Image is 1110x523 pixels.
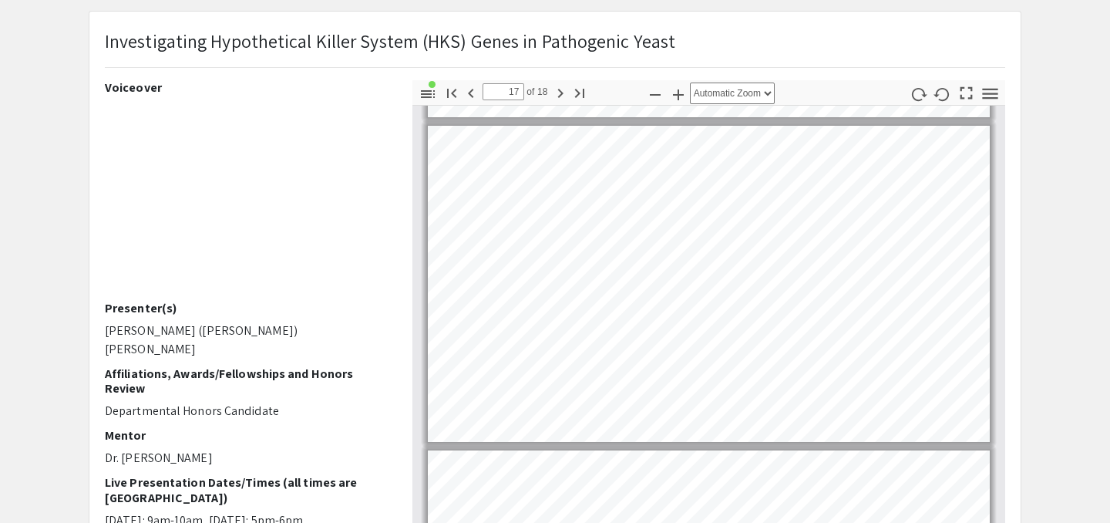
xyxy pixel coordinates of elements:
[690,83,775,104] select: Zoom
[105,449,389,467] p: Dr. [PERSON_NAME]
[665,83,691,105] button: Zoom In
[483,83,524,100] input: Page
[524,83,548,100] span: of 18
[12,454,66,511] iframe: Chat
[930,83,956,105] button: Rotate Counterclockwise
[105,101,389,301] iframe: DREAMS 2024 Reflection - Bertina Lin
[954,80,980,103] button: Switch to Presentation Mode
[567,81,593,103] button: Go to Last Page
[547,81,573,103] button: Next Page
[105,322,389,359] p: [PERSON_NAME] ([PERSON_NAME]) [PERSON_NAME]
[105,475,389,504] h2: Live Presentation Dates/Times (all times are [GEOGRAPHIC_DATA])
[105,27,675,55] p: Investigating Hypothetical Killer System (HKS) Genes in Pathogenic Yeast
[642,83,668,105] button: Zoom Out
[977,83,1004,105] button: Tools
[105,301,389,315] h2: Presenter(s)
[439,81,465,103] button: Go to First Page
[105,366,389,396] h2: Affiliations, Awards/Fellowships and Honors Review
[105,428,389,443] h2: Mentor
[458,81,484,103] button: Previous Page
[906,83,932,105] button: Rotate Clockwise
[421,119,997,449] div: Page 17
[105,80,389,95] h2: Voiceover
[105,402,389,420] p: Departmental Honors Candidate
[415,83,441,105] button: Toggle Sidebar (document contains outline/attachments/layers)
